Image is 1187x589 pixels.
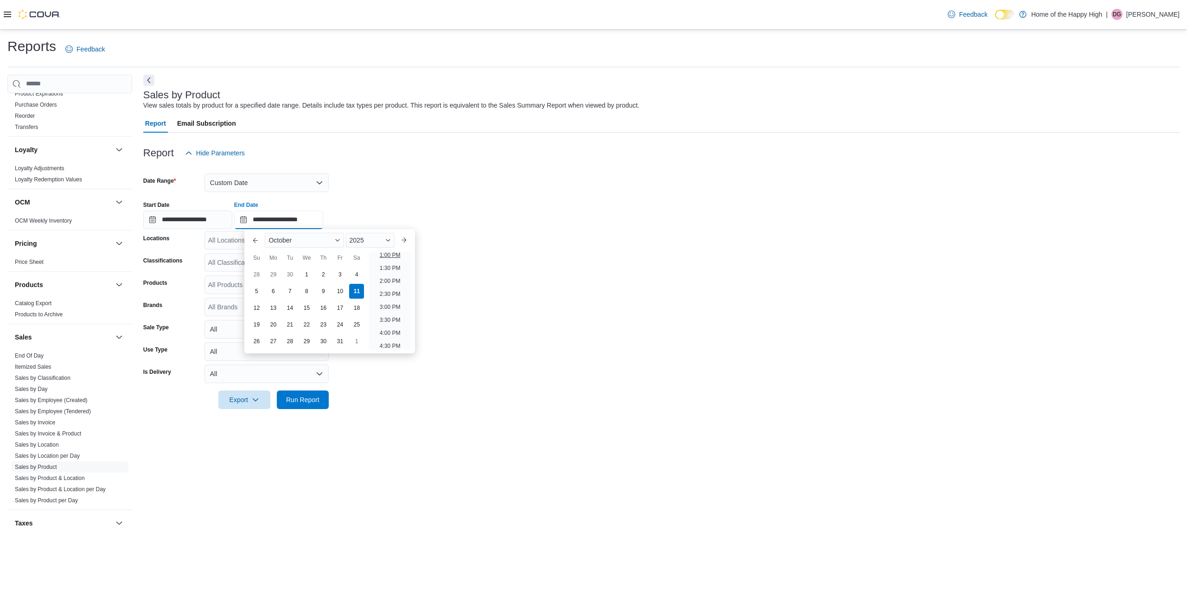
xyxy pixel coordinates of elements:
h3: Loyalty [15,145,38,154]
p: [PERSON_NAME] [1126,9,1180,20]
button: OCM [114,197,125,208]
div: day-29 [299,334,314,349]
span: Sales by Employee (Created) [15,397,88,404]
input: Press the down key to enter a popover containing a calendar. Press the escape key to close the po... [234,211,323,229]
div: day-13 [266,301,281,315]
img: Cova [19,10,60,19]
a: Sales by Location per Day [15,453,80,459]
span: Transfers [15,123,38,131]
span: Price Sheet [15,258,44,266]
div: View sales totals by product for a specified date range. Details include tax types per product. T... [143,101,639,110]
div: Deena Gaudreau [1111,9,1123,20]
div: day-7 [282,284,297,299]
div: day-27 [266,334,281,349]
input: Dark Mode [995,10,1015,19]
button: Taxes [15,519,112,528]
div: day-2 [316,267,331,282]
a: Itemized Sales [15,364,51,370]
a: Transfers [15,124,38,130]
span: DG [1113,9,1121,20]
button: All [204,320,329,339]
div: Fr [332,250,347,265]
span: Purchase Orders [15,101,57,109]
span: Sales by Classification [15,374,70,382]
span: Sales by Product per Day [15,497,78,504]
div: day-11 [349,284,364,299]
a: Sales by Product per Day [15,497,78,504]
button: Export [218,391,270,409]
div: day-17 [332,301,347,315]
div: Su [249,250,264,265]
p: Home of the Happy High [1031,9,1102,20]
a: Loyalty Redemption Values [15,176,82,183]
span: Feedback [959,10,987,19]
div: Products [7,298,132,324]
span: Feedback [77,45,105,54]
button: Hide Parameters [181,144,249,162]
div: Button. Open the month selector. October is currently selected. [265,233,344,248]
span: Sales by Employee (Tendered) [15,408,91,415]
span: Email Subscription [177,114,236,133]
div: day-9 [316,284,331,299]
div: day-4 [349,267,364,282]
button: All [204,365,329,383]
span: 2025 [350,237,364,244]
label: Products [143,279,167,287]
label: End Date [234,201,258,209]
h3: Products [15,280,43,289]
button: OCM [15,198,112,207]
a: End Of Day [15,352,44,359]
span: October [268,237,292,244]
div: day-19 [249,317,264,332]
div: OCM [7,215,132,230]
input: Press the down key to open a popover containing a calendar. [143,211,232,229]
div: day-3 [332,267,347,282]
label: Sale Type [143,324,169,331]
div: Mo [266,250,281,265]
li: 3:30 PM [376,314,404,326]
h3: Taxes [15,519,33,528]
a: OCM Weekly Inventory [15,218,72,224]
div: day-5 [249,284,264,299]
a: Sales by Product [15,464,57,470]
button: Taxes [114,518,125,529]
label: Use Type [143,346,167,353]
div: day-12 [249,301,264,315]
li: 1:30 PM [376,262,404,274]
div: Button. Open the year selector. 2025 is currently selected. [346,233,395,248]
span: Run Report [286,395,319,404]
button: Sales [15,333,112,342]
div: day-10 [332,284,347,299]
li: 2:00 PM [376,275,404,287]
a: Loyalty Adjustments [15,165,64,172]
div: day-14 [282,301,297,315]
span: Product Expirations [15,90,63,97]
span: Sales by Location [15,441,59,448]
a: Purchase Orders [15,102,57,108]
button: Products [15,280,112,289]
button: All [204,342,329,361]
label: Classifications [143,257,183,264]
span: Sales by Invoice & Product [15,430,81,437]
div: October, 2025 [248,266,365,350]
label: Start Date [143,201,170,209]
div: day-15 [299,301,314,315]
h3: Report [143,147,174,159]
li: 2:30 PM [376,288,404,300]
div: day-1 [349,334,364,349]
a: Feedback [62,40,108,58]
div: Loyalty [7,163,132,189]
a: Sales by Day [15,386,48,392]
h3: Sales by Product [143,90,220,101]
label: Date Range [143,177,176,185]
span: Sales by Product & Location [15,474,85,482]
button: Pricing [15,239,112,248]
button: Next [143,75,154,86]
div: day-28 [249,267,264,282]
